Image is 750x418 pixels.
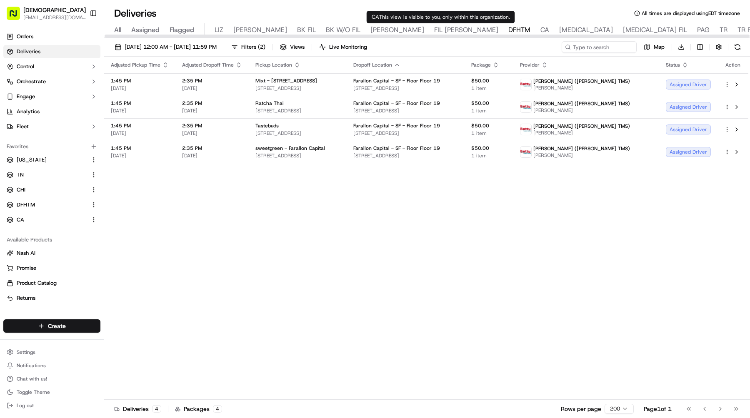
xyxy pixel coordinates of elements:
[17,48,40,55] span: Deliveries
[17,63,34,70] span: Control
[3,140,100,153] div: Favorites
[3,75,100,88] button: Orchestrate
[520,147,531,157] img: betty.jpg
[175,405,222,413] div: Packages
[434,25,498,35] span: FIL [PERSON_NAME]
[3,246,100,260] button: Nash AI
[111,85,169,92] span: [DATE]
[111,77,169,84] span: 1:45 PM
[17,108,40,115] span: Analytics
[7,186,87,194] a: CHI
[297,25,316,35] span: BK FIL
[520,102,531,112] img: betty.jpg
[8,164,15,171] div: 📗
[654,43,665,51] span: Map
[8,121,22,134] img: Klarizel Pensader
[17,123,29,130] span: Fleet
[3,386,100,398] button: Toggle Theme
[17,389,50,396] span: Toggle Theme
[559,25,613,35] span: [MEDICAL_DATA]
[533,145,630,152] span: [PERSON_NAME] ([PERSON_NAME] TMS)
[17,156,47,164] span: [US_STATE]
[255,130,340,137] span: [STREET_ADDRESS]
[353,85,458,92] span: [STREET_ADDRESS]
[17,33,33,40] span: Orders
[3,233,100,246] div: Available Products
[17,402,34,409] span: Log out
[367,11,515,23] div: CA
[17,78,46,85] span: Orchestrate
[17,216,24,224] span: CA
[7,264,97,272] a: Promise
[182,152,242,159] span: [DATE]
[644,405,672,413] div: Page 1 of 1
[3,30,100,43] a: Orders
[182,77,242,84] span: 2:35 PM
[3,360,100,371] button: Notifications
[114,25,121,35] span: All
[329,43,367,51] span: Live Monitoring
[111,130,169,137] span: [DATE]
[508,25,530,35] span: DFHTM
[471,100,507,107] span: $50.00
[17,164,64,172] span: Knowledge Base
[170,25,194,35] span: Flagged
[640,41,668,53] button: Map
[326,25,360,35] span: BK W/O FIL
[471,145,507,152] span: $50.00
[540,25,549,35] span: CA
[17,362,46,369] span: Notifications
[3,183,100,197] button: CHI
[182,145,242,152] span: 2:35 PM
[17,93,35,100] span: Engage
[3,168,100,182] button: TN
[79,164,134,172] span: API Documentation
[17,186,25,194] span: CHI
[3,120,100,133] button: Fleet
[227,41,269,53] button: Filters(2)
[471,85,507,92] span: 1 item
[3,60,100,73] button: Control
[255,100,284,107] span: Ratcha Thai
[17,279,57,287] span: Product Catalog
[370,25,424,35] span: [PERSON_NAME]
[70,129,73,136] span: •
[3,291,100,305] button: Returns
[255,85,340,92] span: [STREET_ADDRESS]
[114,405,161,413] div: Deliveries
[114,7,157,20] h1: Deliveries
[67,160,137,175] a: 💻API Documentation
[697,25,710,35] span: PAG
[37,80,137,88] div: Start new chat
[8,108,56,115] div: Past conversations
[83,184,101,190] span: Pylon
[533,78,630,85] span: [PERSON_NAME] ([PERSON_NAME] TMS)
[111,145,169,152] span: 1:45 PM
[379,14,510,20] span: This view is visible to you, only within this organization.
[353,130,458,137] span: [STREET_ADDRESS]
[3,45,100,58] a: Deliveries
[3,276,100,290] button: Product Catalog
[562,41,637,53] input: Type to search
[8,80,23,95] img: 1736555255976-a54dd68f-1ca7-489b-9aae-adbdc363a1c4
[7,279,97,287] a: Product Catalog
[471,62,491,68] span: Package
[23,14,86,21] span: [EMAIL_ADDRESS][DOMAIN_NAME]
[111,100,169,107] span: 1:45 PM
[3,213,100,226] button: CA
[471,152,507,159] span: 1 item
[17,129,23,136] img: 1736555255976-a54dd68f-1ca7-489b-9aae-adbdc363a1c4
[75,129,92,136] span: [DATE]
[215,25,223,35] span: LIZ
[533,152,630,159] span: [PERSON_NAME]
[111,62,160,68] span: Adjusted Pickup Time
[3,346,100,358] button: Settings
[182,85,242,92] span: [DATE]
[17,80,32,95] img: 1724597045416-56b7ee45-8013-43a0-a6f9-03cb97ddad50
[255,152,340,159] span: [STREET_ADDRESS]
[182,62,234,68] span: Adjusted Dropoff Time
[520,79,531,90] img: betty.jpg
[22,54,150,62] input: Got a question? Start typing here...
[353,107,458,114] span: [STREET_ADDRESS]
[276,41,308,53] button: Views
